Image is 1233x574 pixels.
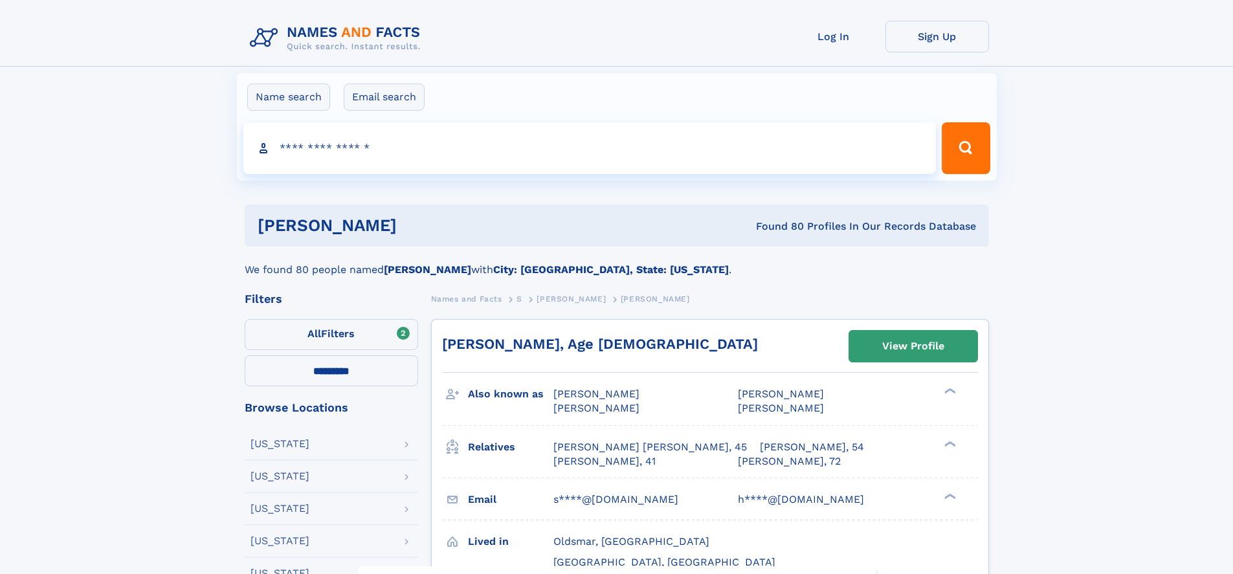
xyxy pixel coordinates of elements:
b: City: [GEOGRAPHIC_DATA], State: [US_STATE] [493,263,729,276]
a: S [517,291,522,307]
span: [PERSON_NAME] [738,388,824,400]
b: [PERSON_NAME] [384,263,471,276]
span: [PERSON_NAME] [537,294,606,304]
a: [PERSON_NAME] [537,291,606,307]
a: [PERSON_NAME], 54 [760,440,864,454]
div: Found 80 Profiles In Our Records Database [576,219,976,234]
span: [PERSON_NAME] [738,402,824,414]
a: [PERSON_NAME], 41 [553,454,656,469]
label: Filters [245,319,418,350]
h3: Also known as [468,383,553,405]
a: [PERSON_NAME], Age [DEMOGRAPHIC_DATA] [442,336,758,352]
h3: Email [468,489,553,511]
h3: Relatives [468,436,553,458]
a: View Profile [849,331,977,362]
span: Oldsmar, [GEOGRAPHIC_DATA] [553,535,709,547]
div: Filters [245,293,418,305]
button: Search Button [942,122,990,174]
a: Names and Facts [431,291,502,307]
a: Sign Up [885,21,989,52]
div: [US_STATE] [250,536,309,546]
a: Log In [782,21,885,52]
input: search input [243,122,937,174]
h3: Lived in [468,531,553,553]
a: [PERSON_NAME] [PERSON_NAME], 45 [553,440,747,454]
div: [US_STATE] [250,439,309,449]
span: [PERSON_NAME] [553,402,639,414]
span: [PERSON_NAME] [621,294,690,304]
div: View Profile [882,331,944,361]
div: ❯ [941,387,957,395]
img: Logo Names and Facts [245,21,431,56]
div: ❯ [941,439,957,448]
span: [PERSON_NAME] [553,388,639,400]
span: S [517,294,522,304]
h1: [PERSON_NAME] [258,217,577,234]
div: [US_STATE] [250,471,309,481]
div: We found 80 people named with . [245,247,989,278]
div: [US_STATE] [250,503,309,514]
div: Browse Locations [245,402,418,414]
span: All [307,327,321,340]
span: [GEOGRAPHIC_DATA], [GEOGRAPHIC_DATA] [553,556,775,568]
div: ❯ [941,492,957,500]
a: [PERSON_NAME], 72 [738,454,841,469]
label: Email search [344,83,425,111]
label: Name search [247,83,330,111]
